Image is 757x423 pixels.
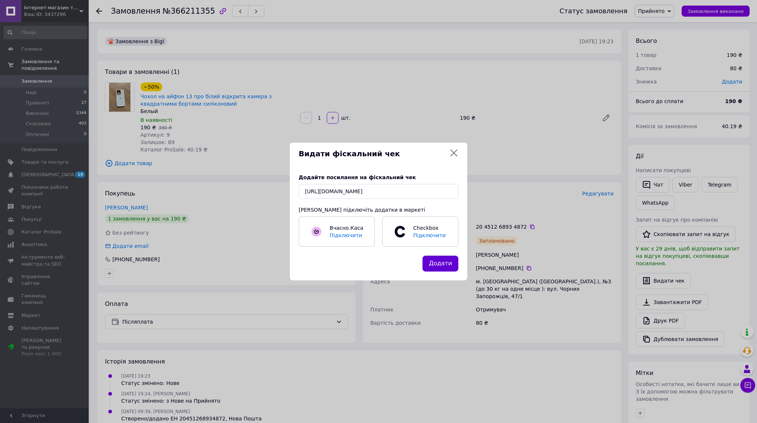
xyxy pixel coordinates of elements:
span: Вчасно.Каса [330,225,363,231]
span: Підключити [413,232,446,238]
span: Checkbox [410,224,450,239]
span: Видати фіскальний чек [299,149,447,159]
input: URL чека [299,184,458,199]
button: Додати [422,256,458,272]
span: Додайте посилання на фіскальний чек [299,174,416,180]
span: Підключити [330,232,362,238]
a: Вчасно.КасаПідключити [299,216,375,247]
div: [PERSON_NAME] підключіть додатки в маркеті [299,206,458,214]
a: CheckboxПідключити [382,216,458,247]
